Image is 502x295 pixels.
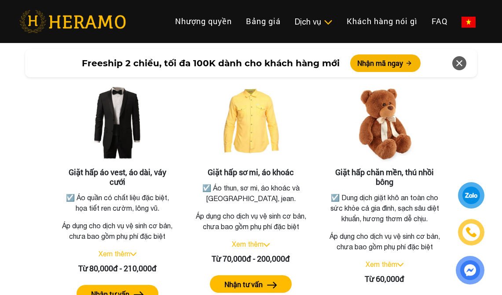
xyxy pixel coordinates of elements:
img: Giặt hấp chăn mền, thú nhồi bông [341,80,429,168]
p: ☑️ Áo quần có chất liệu đặc biệt, họa tiết ren cườm, lông vũ. [62,192,172,213]
a: Nhận tư vấn arrow [194,275,308,293]
h3: Giặt hấp chăn mền, thú nhồi bông [328,168,441,187]
div: Dịch vụ [295,16,333,28]
h3: Giặt hấp sơ mi, áo khoác [194,168,308,177]
img: arrow_down.svg [264,243,270,247]
div: Từ 70,000đ - 200,000đ [194,253,308,265]
img: arrow [267,282,277,288]
a: FAQ [425,12,454,31]
p: ☑️ Áo thun, sơ mi, áo khoác và [GEOGRAPHIC_DATA], jean. [196,183,306,204]
a: Khách hàng nói gì [340,12,425,31]
button: Nhận mã ngay [350,54,421,72]
a: Bảng giá [239,12,288,31]
img: heramo-logo.png [19,10,126,33]
h3: Giặt hấp áo vest, áo dài, váy cưới [61,168,174,187]
a: Xem thêm [99,250,130,258]
img: Giặt hấp sơ mi, áo khoác [207,80,295,168]
label: Nhận tư vấn [224,279,263,290]
img: phone-icon [466,227,476,237]
span: Freeship 2 chiều, tối đa 100K dành cho khách hàng mới [82,57,340,70]
img: arrow_down.svg [397,263,403,266]
a: Xem thêm [366,260,397,268]
img: vn-flag.png [462,17,476,28]
p: Áp dụng cho dịch vụ vệ sinh cơ bản, chưa bao gồm phụ phí đặc biệt [328,231,441,252]
a: phone-icon [459,220,484,245]
p: Áp dụng cho dịch vụ vệ sinh cơ bản, chưa bao gồm phụ phí đặc biệt [61,220,174,241]
p: Áp dụng cho dịch vụ vệ sinh cơ bản, chưa bao gồm phụ phí đặc biệt [194,211,308,232]
button: Nhận tư vấn [210,275,292,293]
div: Từ 80,000đ - 210,000đ [61,263,174,274]
a: Nhượng quyền [168,12,239,31]
p: ☑️ Dung dịch giặt khô an toàn cho sức khỏe cả gia đình, sạch sâu diệt khuẩn, hương thơm dễ chịu. [330,192,440,224]
div: Từ 60,000đ [328,273,441,285]
a: Xem thêm [232,240,264,248]
img: Giặt hấp áo vest, áo dài, váy cưới [73,80,161,168]
img: arrow_down.svg [130,252,136,256]
h2: Bảng giá dịch vụ giặt hấp [150,25,352,43]
img: subToggleIcon [323,18,333,27]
